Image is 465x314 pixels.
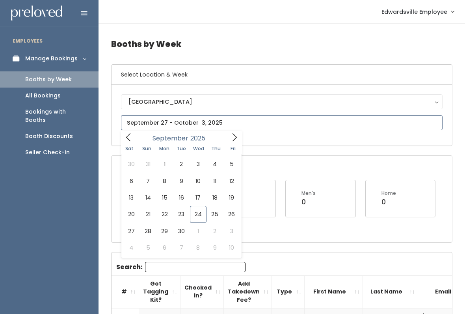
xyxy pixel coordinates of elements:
[139,239,156,256] span: October 5, 2025
[206,173,223,189] span: September 11, 2025
[153,135,188,142] span: September
[111,33,452,55] h4: Booths by Week
[156,189,173,206] span: September 15, 2025
[225,146,242,151] span: Fri
[11,6,62,21] img: preloved logo
[139,173,156,189] span: September 7, 2025
[381,197,396,207] div: 0
[190,239,206,256] span: October 8, 2025
[123,189,139,206] span: September 13, 2025
[173,223,190,239] span: September 30, 2025
[223,223,240,239] span: October 3, 2025
[156,146,173,151] span: Mon
[188,133,212,143] input: Year
[190,146,207,151] span: Wed
[190,206,206,222] span: September 24, 2025
[112,65,452,85] h6: Select Location & Week
[112,275,139,308] th: #: activate to sort column descending
[156,239,173,256] span: October 6, 2025
[156,223,173,239] span: September 29, 2025
[190,156,206,172] span: September 3, 2025
[223,156,240,172] span: September 5, 2025
[180,275,224,308] th: Checked in?: activate to sort column ascending
[139,189,156,206] span: September 14, 2025
[121,115,443,130] input: September 27 - October 3, 2025
[190,173,206,189] span: September 10, 2025
[121,94,443,109] button: [GEOGRAPHIC_DATA]
[272,275,305,308] th: Type: activate to sort column ascending
[374,3,462,20] a: Edwardsville Employee
[156,156,173,172] span: September 1, 2025
[224,275,272,308] th: Add Takedown Fee?: activate to sort column ascending
[173,156,190,172] span: September 2, 2025
[305,275,363,308] th: First Name: activate to sort column ascending
[123,206,139,222] span: September 20, 2025
[139,223,156,239] span: September 28, 2025
[381,190,396,197] div: Home
[207,146,225,151] span: Thu
[173,189,190,206] span: September 16, 2025
[301,190,316,197] div: Men's
[139,156,156,172] span: August 31, 2025
[25,108,86,124] div: Bookings with Booths
[25,132,73,140] div: Booth Discounts
[190,189,206,206] span: September 17, 2025
[156,206,173,222] span: September 22, 2025
[123,239,139,256] span: October 4, 2025
[25,148,70,157] div: Seller Check-in
[206,223,223,239] span: October 2, 2025
[156,173,173,189] span: September 8, 2025
[173,173,190,189] span: September 9, 2025
[25,54,78,63] div: Manage Bookings
[206,189,223,206] span: September 18, 2025
[121,146,138,151] span: Sat
[173,206,190,222] span: September 23, 2025
[223,239,240,256] span: October 10, 2025
[206,239,223,256] span: October 9, 2025
[173,146,190,151] span: Tue
[123,156,139,172] span: August 30, 2025
[363,275,418,308] th: Last Name: activate to sort column ascending
[25,92,61,100] div: All Bookings
[138,146,156,151] span: Sun
[206,206,223,222] span: September 25, 2025
[25,75,72,84] div: Booths by Week
[223,206,240,222] span: September 26, 2025
[381,7,447,16] span: Edwardsville Employee
[190,223,206,239] span: October 1, 2025
[173,239,190,256] span: October 7, 2025
[116,262,246,272] label: Search:
[123,223,139,239] span: September 27, 2025
[145,262,246,272] input: Search:
[223,173,240,189] span: September 12, 2025
[206,156,223,172] span: September 4, 2025
[123,173,139,189] span: September 6, 2025
[301,197,316,207] div: 0
[128,97,435,106] div: [GEOGRAPHIC_DATA]
[223,189,240,206] span: September 19, 2025
[139,275,180,308] th: Got Tagging Kit?: activate to sort column ascending
[139,206,156,222] span: September 21, 2025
